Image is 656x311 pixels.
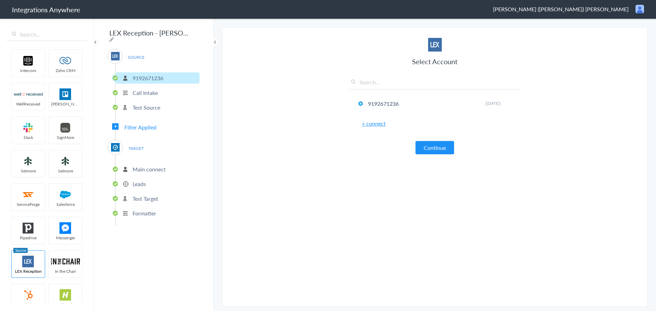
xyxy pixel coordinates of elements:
span: Pipedrive [12,235,45,241]
img: lex-app-logo.svg [111,52,120,60]
img: zoho-logo.svg [51,55,80,67]
img: pipedrive.png [14,222,43,234]
a: + connect [362,119,386,127]
span: Salesforce [49,201,82,207]
img: setmoreNew.jpg [14,155,43,167]
p: Call Intake [133,89,158,97]
span: In the Chair [49,268,82,274]
span: HelloSells [49,302,82,308]
p: Main connect [133,165,166,173]
input: Search... [7,28,87,41]
img: user.png [635,5,644,13]
span: ([DATE]) [486,100,501,106]
h3: Select Account [350,57,520,66]
img: lex-app-logo.svg [14,256,43,267]
p: Formatter [133,209,156,217]
span: [PERSON_NAME] ([PERSON_NAME]) [PERSON_NAME] [493,5,629,13]
img: lex-app-logo.svg [428,38,442,52]
span: Slack [12,135,45,140]
span: ServiceForge [12,201,45,207]
span: [PERSON_NAME] [49,101,82,107]
span: intercom [12,68,45,73]
span: Messenger [49,235,82,241]
p: Test Target [133,195,158,202]
span: Setmore [12,168,45,174]
button: Continue [415,141,454,154]
img: wr-logo.svg [14,88,43,100]
p: Test Source [133,103,160,111]
span: HubSpot [12,302,45,308]
p: 9192671236 [133,74,163,82]
span: SignMore [49,135,82,140]
img: signmore-logo.png [51,122,80,133]
img: slack-logo.svg [14,122,43,133]
input: Search... [350,78,520,89]
span: SOURCE [123,53,149,62]
span: Filter Applied [124,123,156,131]
img: trello.png [51,88,80,100]
img: salesforce-logo.svg [51,189,80,200]
img: hubspot-logo.svg [14,289,43,301]
img: intercom-logo.svg [14,55,43,67]
span: Setmore [49,168,82,174]
img: setmoreNew.jpg [51,155,80,167]
span: TARGET [123,144,149,153]
span: WellReceived [12,101,45,107]
img: hs-app-logo.svg [51,289,80,301]
h1: Integrations Anywhere [12,5,80,14]
img: inch-logo.svg [51,256,80,267]
img: Clio.jpg [111,143,120,152]
p: Leads [133,180,146,188]
span: Zoho CRM [49,68,82,73]
img: serviceforge-icon.png [14,189,43,200]
span: LEX Reception [12,268,45,274]
img: FBM.png [51,222,80,234]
